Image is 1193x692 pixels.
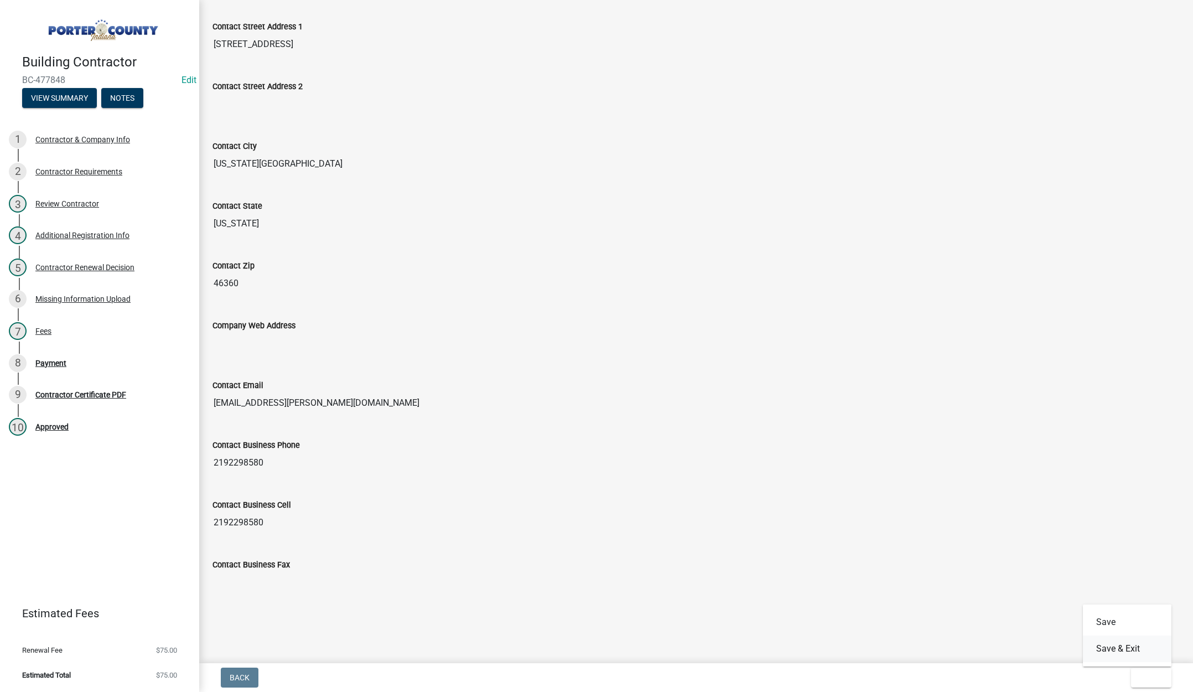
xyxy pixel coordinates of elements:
wm-modal-confirm: Notes [101,94,143,103]
div: Review Contractor [35,200,99,208]
div: 3 [9,195,27,213]
span: Back [230,673,250,682]
div: 10 [9,418,27,436]
div: 1 [9,131,27,148]
label: Contact Business Fax [212,561,290,569]
label: Contact City [212,143,257,151]
div: Contractor Renewal Decision [35,264,134,271]
button: View Summary [22,88,97,108]
label: Contact Email [212,382,263,390]
div: Contractor Certificate PDF [35,391,126,399]
label: Contact Business Phone [212,442,300,450]
span: $75.00 [156,647,177,654]
wm-modal-confirm: Edit Application Number [181,75,196,85]
label: Contact State [212,203,262,210]
span: Renewal Fee [22,647,63,654]
button: Save & Exit [1083,636,1171,662]
div: Contractor Requirements [35,168,122,175]
div: Approved [35,423,69,431]
div: 6 [9,290,27,308]
a: Edit [181,75,196,85]
label: Contact Zip [212,262,255,270]
img: Porter County, Indiana [22,12,181,43]
div: Missing Information Upload [35,295,131,303]
h4: Building Contractor [22,54,190,70]
div: 8 [9,354,27,372]
wm-modal-confirm: Summary [22,94,97,103]
div: Fees [35,327,51,335]
button: Back [221,668,258,688]
div: 9 [9,386,27,404]
span: Estimated Total [22,672,71,679]
div: Additional Registration Info [35,231,129,239]
button: Exit [1131,668,1171,688]
div: Payment [35,359,66,367]
span: Exit [1140,673,1156,682]
span: BC-477848 [22,75,177,85]
label: Contact Street Address 2 [212,83,303,91]
label: Company Web Address [212,322,295,330]
div: 2 [9,163,27,180]
label: Contact Street Address 1 [212,23,303,31]
button: Save [1083,609,1171,636]
div: Exit [1083,605,1171,667]
div: Contractor & Company Info [35,136,130,143]
button: Notes [101,88,143,108]
span: $75.00 [156,672,177,679]
div: 4 [9,226,27,244]
a: Estimated Fees [9,602,181,624]
div: 5 [9,259,27,276]
div: 7 [9,322,27,340]
label: Contact Business Cell [212,502,291,509]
